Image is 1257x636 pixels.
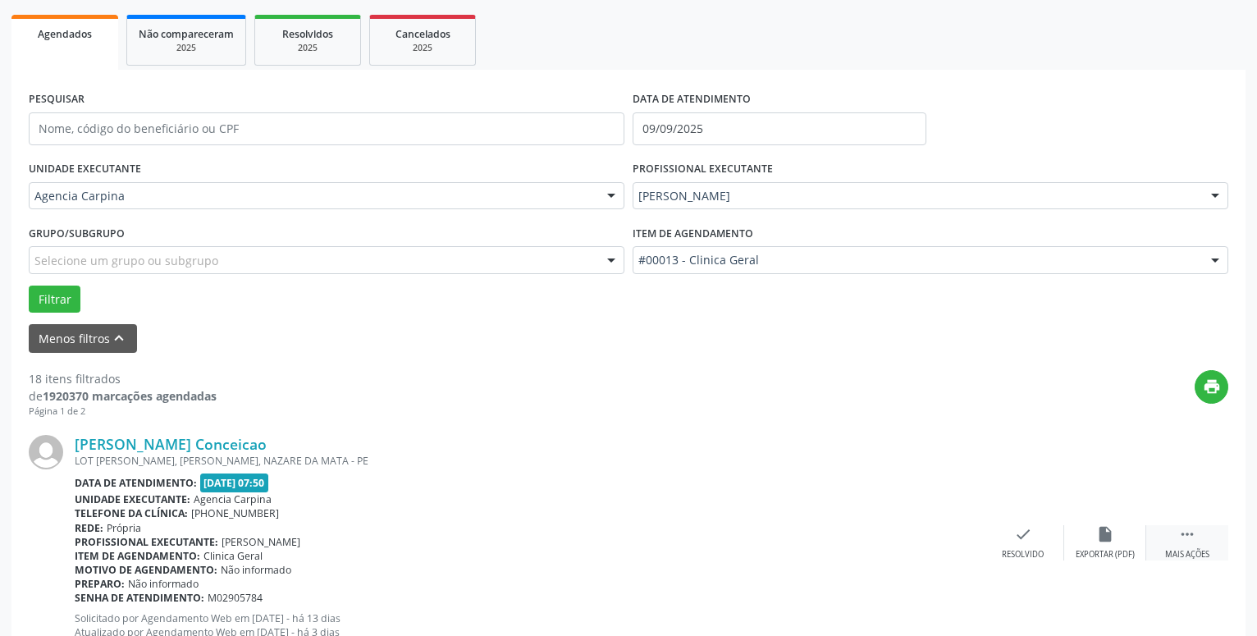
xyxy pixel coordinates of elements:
[638,188,1195,204] span: [PERSON_NAME]
[1195,370,1228,404] button: print
[1096,525,1114,543] i: insert_drive_file
[128,577,199,591] span: Não informado
[29,370,217,387] div: 18 itens filtrados
[1178,525,1196,543] i: 
[75,549,200,563] b: Item de agendamento:
[382,42,464,54] div: 2025
[75,435,267,453] a: [PERSON_NAME] Conceicao
[75,492,190,506] b: Unidade executante:
[29,435,63,469] img: img
[29,324,137,353] button: Menos filtroskeyboard_arrow_up
[282,27,333,41] span: Resolvidos
[221,563,291,577] span: Não informado
[633,112,926,145] input: Selecione um intervalo
[1014,525,1032,543] i: check
[110,329,128,347] i: keyboard_arrow_up
[29,112,624,145] input: Nome, código do beneficiário ou CPF
[191,506,279,520] span: [PHONE_NUMBER]
[222,535,300,549] span: [PERSON_NAME]
[34,252,218,269] span: Selecione um grupo ou subgrupo
[29,286,80,313] button: Filtrar
[638,252,1195,268] span: #00013 - Clinica Geral
[1076,549,1135,561] div: Exportar (PDF)
[107,521,141,535] span: Própria
[75,535,218,549] b: Profissional executante:
[29,87,85,112] label: PESQUISAR
[75,521,103,535] b: Rede:
[267,42,349,54] div: 2025
[1203,377,1221,396] i: print
[75,591,204,605] b: Senha de atendimento:
[29,221,125,246] label: Grupo/Subgrupo
[139,27,234,41] span: Não compareceram
[43,388,217,404] strong: 1920370 marcações agendadas
[34,188,591,204] span: Agencia Carpina
[139,42,234,54] div: 2025
[75,577,125,591] b: Preparo:
[75,454,982,468] div: LOT [PERSON_NAME], [PERSON_NAME], NAZARE DA MATA - PE
[395,27,450,41] span: Cancelados
[1002,549,1044,561] div: Resolvido
[633,87,751,112] label: DATA DE ATENDIMENTO
[29,387,217,405] div: de
[29,157,141,182] label: UNIDADE EXECUTANTE
[208,591,263,605] span: M02905784
[194,492,272,506] span: Agencia Carpina
[75,476,197,490] b: Data de atendimento:
[633,157,773,182] label: PROFISSIONAL EXECUTANTE
[1165,549,1209,561] div: Mais ações
[29,405,217,419] div: Página 1 de 2
[75,506,188,520] b: Telefone da clínica:
[203,549,263,563] span: Clinica Geral
[38,27,92,41] span: Agendados
[75,563,217,577] b: Motivo de agendamento:
[200,474,269,492] span: [DATE] 07:50
[633,221,753,246] label: Item de agendamento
